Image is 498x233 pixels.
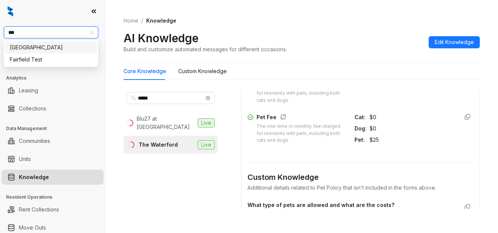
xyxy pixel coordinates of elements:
[206,96,210,100] span: close-circle
[2,51,104,66] li: Leads
[10,43,92,52] div: [GEOGRAPHIC_DATA]
[198,140,215,149] span: Live
[2,83,104,98] li: Leasing
[19,152,31,167] a: Units
[6,75,105,81] h3: Analytics
[2,101,104,116] li: Collections
[429,36,480,48] button: Edit Knowledge
[6,194,105,201] h3: Resident Operations
[2,133,104,149] li: Communities
[247,172,474,183] div: Custom Knowledge
[6,125,105,132] h3: Data Management
[198,118,215,127] span: Live
[8,6,13,17] img: logo
[247,184,474,192] div: Additional details related to Pet Policy that isn't included in the forms above.
[257,123,345,144] div: The one-time or monthly fee charged for residents with pets, including both cats and dogs.
[257,113,345,123] div: Pet Fee
[178,67,227,75] div: Custom Knowledge
[19,83,38,98] a: Leasing
[19,101,46,116] a: Collections
[354,113,367,121] div: Cat :
[124,67,166,75] div: Core Knowledge
[2,202,104,217] li: Rent Collections
[146,17,176,24] span: Knowledge
[124,45,287,53] div: Build and customize automated messages for different occasions.
[2,170,104,185] li: Knowledge
[2,152,104,167] li: Units
[124,31,199,45] h2: AI Knowledge
[19,133,50,149] a: Communities
[122,17,140,25] a: Home
[10,55,92,64] div: Fairfield Test
[19,202,59,217] a: Rent Collections
[19,170,49,185] a: Knowledge
[435,38,474,46] span: Edit Knowledge
[370,136,452,144] div: $25
[354,136,367,144] div: Pet :
[131,95,136,101] span: search
[247,202,394,208] strong: What type of pets are allowed and what are the costs?
[137,115,195,131] div: Blu27 at [GEOGRAPHIC_DATA]
[141,17,143,25] li: /
[370,113,452,121] div: $0
[257,83,345,104] div: The additional rent charged per month for residents with pets, including both cats and dogs.
[354,124,367,133] div: Dog :
[370,124,452,133] div: $0
[139,141,178,149] div: The Waterford
[5,41,97,54] div: Fairfield
[5,54,97,66] div: Fairfield Test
